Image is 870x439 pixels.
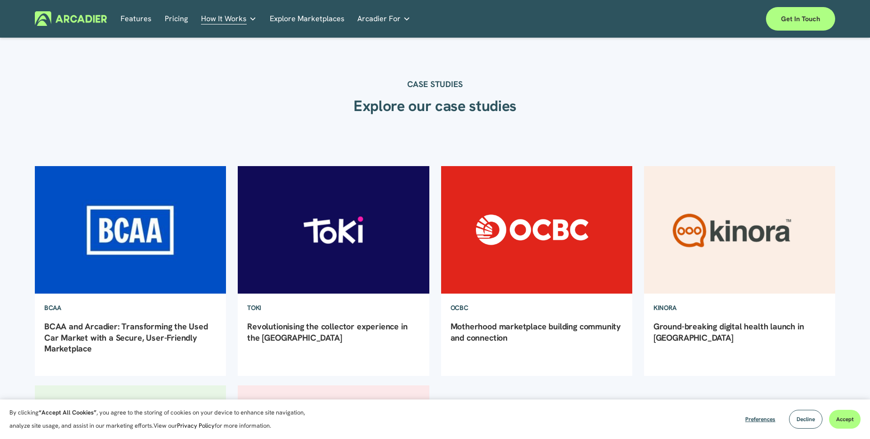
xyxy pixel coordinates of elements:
[238,294,271,321] a: TOKI
[745,415,775,423] span: Preferences
[9,406,315,432] p: By clicking , you agree to the storing of cookies on your device to enhance site navigation, anal...
[165,11,188,26] a: Pricing
[247,321,407,343] a: Revolutionising the collector experience in the [GEOGRAPHIC_DATA]
[766,7,835,31] a: Get in touch
[39,408,97,416] strong: “Accept All Cookies”
[644,294,686,321] a: Kinora
[357,12,401,25] span: Arcadier For
[35,294,71,321] a: BCAA
[201,12,247,25] span: How It Works
[738,410,782,429] button: Preferences
[354,96,516,116] strong: Explore our case studies
[201,11,257,26] a: folder dropdown
[440,165,633,295] img: Motherhood marketplace building community and connection
[407,79,463,89] strong: CASE STUDIES
[653,321,804,343] a: Ground-breaking digital health launch in [GEOGRAPHIC_DATA]
[34,165,227,295] img: BCAA and Arcadier: Transforming the Used Car Market with a Secure, User-Friendly Marketplace
[357,11,411,26] a: folder dropdown
[643,165,836,295] img: Ground-breaking digital health launch in Australia
[451,321,621,343] a: Motherhood marketplace building community and connection
[441,294,478,321] a: OCBC
[836,415,854,423] span: Accept
[789,410,822,429] button: Decline
[35,11,107,26] img: Arcadier
[829,410,861,429] button: Accept
[177,422,215,430] a: Privacy Policy
[237,165,430,295] img: Revolutionising the collector experience in the Philippines
[44,321,208,354] a: BCAA and Arcadier: Transforming the Used Car Market with a Secure, User-Friendly Marketplace
[797,415,815,423] span: Decline
[121,11,152,26] a: Features
[270,11,345,26] a: Explore Marketplaces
